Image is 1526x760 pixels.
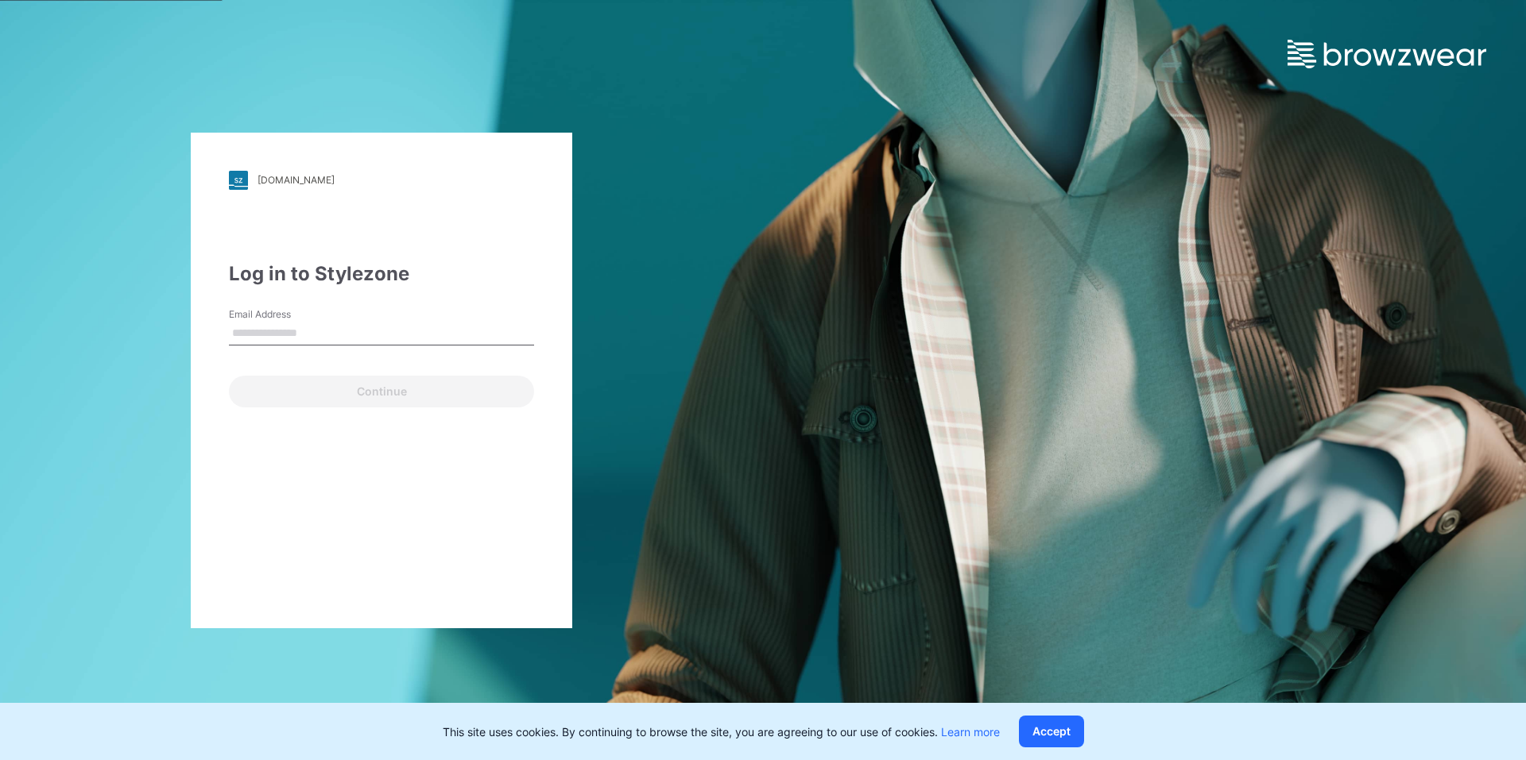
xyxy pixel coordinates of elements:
img: browzwear-logo.e42bd6dac1945053ebaf764b6aa21510.svg [1288,40,1486,68]
button: Accept [1019,716,1084,747]
a: Learn more [941,725,1000,739]
div: [DOMAIN_NAME] [258,174,335,186]
img: stylezone-logo.562084cfcfab977791bfbf7441f1a819.svg [229,171,248,190]
a: [DOMAIN_NAME] [229,171,534,190]
label: Email Address [229,307,340,322]
p: This site uses cookies. By continuing to browse the site, you are agreeing to our use of cookies. [443,723,1000,740]
div: Log in to Stylezone [229,260,534,288]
